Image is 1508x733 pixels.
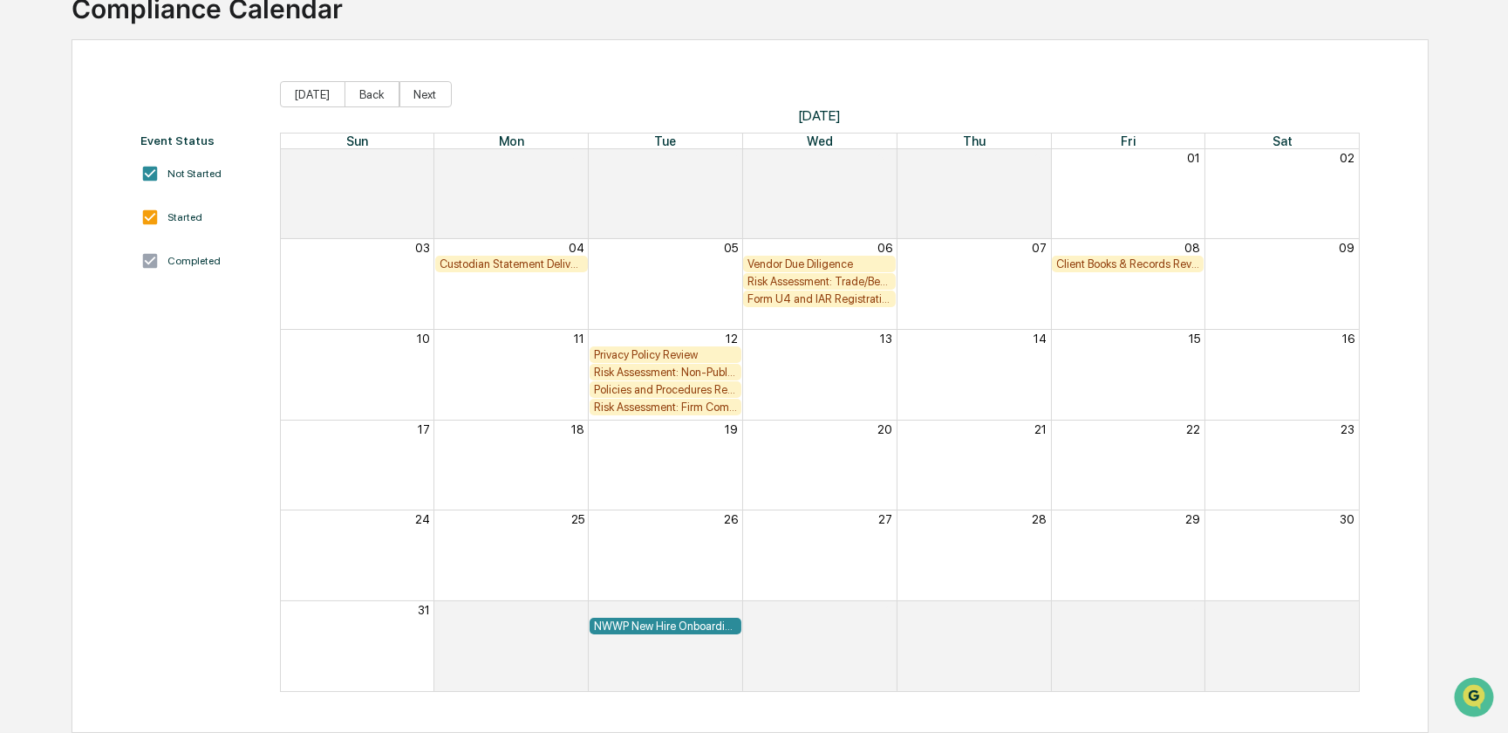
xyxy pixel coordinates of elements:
button: 17 [418,422,430,436]
div: 🔎 [17,392,31,406]
div: Risk Assessment: Firm Compliance/Fiduciary Duty [594,401,738,414]
div: Custodian Statement Delivery Review [440,257,583,271]
div: Completed [167,255,221,267]
span: Sun [346,134,368,148]
div: Event Status [140,134,263,147]
span: • [145,284,151,298]
div: Form U4 and IAR Registration Review [747,292,891,305]
div: 🖐️ [17,359,31,373]
button: See all [270,190,317,211]
button: 05 [1187,603,1201,617]
button: Next [399,81,452,107]
div: Not Started [167,168,222,180]
button: 20 [877,422,892,436]
img: Jack Rasmussen [17,268,45,296]
span: Thu [963,134,986,148]
button: 21 [1034,422,1047,436]
button: 07 [1032,241,1047,255]
span: Data Lookup [35,390,110,408]
div: Month View [280,133,1361,692]
button: 26 [725,512,739,526]
div: Privacy Policy Review [594,348,738,361]
span: Pylon [174,433,211,446]
button: 04 [569,241,584,255]
div: Vendor Due Diligence [747,257,891,271]
button: 01 [571,603,584,617]
button: 24 [415,512,430,526]
a: Powered byPylon [123,432,211,446]
button: 19 [726,422,739,436]
button: 02 [724,603,739,617]
button: 30 [877,151,892,165]
button: 29 [1186,512,1201,526]
button: 11 [574,332,584,346]
img: DeeAnn Dempsey (C) [17,221,45,249]
button: 30 [1340,512,1354,526]
button: 27 [878,512,892,526]
div: Past conversations [17,194,117,208]
button: 28 [1032,512,1047,526]
a: 🖐️Preclearance [10,350,119,381]
button: 06 [1340,603,1354,617]
div: Started [167,211,202,223]
span: • [163,237,169,251]
button: 04 [1031,603,1047,617]
a: 🔎Data Lookup [10,383,117,414]
div: Client Books & Records Review [1056,257,1200,271]
button: 14 [1034,332,1047,346]
img: 8933085812038_c878075ebb4cc5468115_72.jpg [37,134,68,165]
button: 27 [416,151,430,165]
div: 🗄️ [126,359,140,373]
img: 1746055101610-c473b297-6a78-478c-a979-82029cc54cd1 [17,134,49,165]
button: Start new chat [297,139,317,160]
div: Risk Assessment: Trade/Best Execution [747,275,891,288]
span: Tue [655,134,677,148]
button: 18 [571,422,584,436]
button: 06 [877,241,892,255]
span: Mon [499,134,524,148]
span: Fri [1121,134,1136,148]
div: Risk Assessment: Non-Public Information [594,366,738,379]
button: 16 [1342,332,1354,346]
button: 10 [417,332,430,346]
div: NWWP New Hire Onboarding Task [594,620,738,633]
button: Back [345,81,399,107]
button: 08 [1185,241,1201,255]
button: 12 [727,332,739,346]
button: 13 [880,332,892,346]
iframe: Open customer support [1452,675,1499,723]
span: Wed [807,134,833,148]
button: 03 [877,603,892,617]
button: 09 [1339,241,1354,255]
div: We're offline, we'll be back soon [78,151,247,165]
a: 🗄️Attestations [119,350,223,381]
div: Start new chat [78,134,286,151]
span: [PERSON_NAME] (C) [54,237,160,251]
button: 02 [1340,151,1354,165]
button: 28 [570,151,584,165]
span: Attestations [144,357,216,374]
span: Sat [1273,134,1293,148]
p: How can we help? [17,37,317,65]
span: Preclearance [35,357,113,374]
span: [DATE] [280,107,1361,124]
button: 15 [1190,332,1201,346]
button: 25 [571,512,584,526]
button: 03 [415,241,430,255]
button: 31 [1034,151,1047,165]
button: [DATE] [280,81,345,107]
div: Policies and Procedures Review [594,383,738,396]
button: 05 [725,241,739,255]
span: [DATE] [154,284,190,298]
img: 1746055101610-c473b297-6a78-478c-a979-82029cc54cd1 [35,285,49,299]
button: 29 [724,151,739,165]
button: 01 [1188,151,1201,165]
button: 23 [1341,422,1354,436]
button: 31 [418,603,430,617]
span: [PERSON_NAME] [54,284,141,298]
button: 22 [1187,422,1201,436]
span: Sep 11 [173,237,209,251]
